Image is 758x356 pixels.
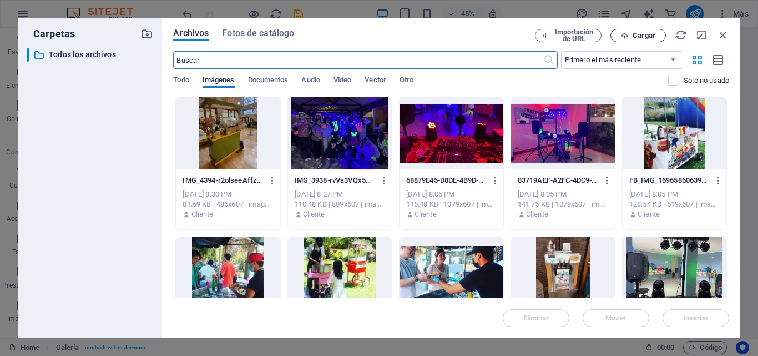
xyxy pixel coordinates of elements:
[406,189,497,199] div: [DATE] 8:05 PM
[365,73,386,89] span: Vector
[173,27,209,40] span: Archivos
[415,209,437,219] p: Cliente
[717,29,729,41] i: Cerrar
[696,29,708,41] i: Minimizar
[406,199,497,209] div: 115.48 KB | 1079x607 | image/jpeg
[638,209,660,219] p: Cliente
[27,27,75,41] p: Carpetas
[183,189,273,199] div: [DATE] 8:30 PM
[295,199,385,209] div: 110.48 KB | 809x607 | image/jpeg
[535,29,602,42] button: Importación de URL
[49,48,133,61] p: Todos los archivos
[27,48,29,62] div: ​
[173,51,543,69] input: Buscar
[400,73,413,89] span: Otro
[295,176,375,185] p: IMG_3938-rvVa3VQx5A58OABr6WE7ug.jpg
[295,189,385,199] div: [DATE] 8:27 PM
[610,29,666,42] button: Cargar
[406,176,487,185] p: 68879E45-D8DE-4B9D-B11B-87C2F3DDDA9E-0QdzHG9nP1HfPow1cQ_tMg.jpg
[633,32,655,39] span: Cargar
[333,73,351,89] span: Video
[629,199,720,209] div: 128.54 KB | 519x607 | image/jpeg
[629,189,720,199] div: [DATE] 8:05 PM
[183,199,273,209] div: 81.69 KB | 486x607 | image/jpeg
[141,28,153,40] i: Crear carpeta
[552,29,597,42] span: Importación de URL
[173,73,189,89] span: Todo
[684,76,729,86] p: Solo muestra los archivos que no están usándose en el sitio web. Los archivos añadidos durante es...
[248,73,289,89] span: Documentos
[629,176,710,185] p: FB_IMG_1696586063921-eOkJlv5FSAOibypjFxICIQ.jpg
[518,176,598,185] p: 83719AEF-A2FC-4DC9-AC7A-05B07543A93F-RpGGHGK4zP1GoMehm3ql6A.jpg
[526,209,548,219] p: Cliente
[518,189,608,199] div: [DATE] 8:05 PM
[203,73,235,89] span: Imágenes
[191,209,214,219] p: Cliente
[303,209,325,219] p: Cliente
[222,27,294,40] span: Fotos de catálogo
[675,29,687,41] i: Volver a cargar
[518,199,608,209] div: 141.75 KB | 1079x607 | image/jpeg
[301,73,320,89] span: Audio
[183,176,263,185] p: IMG_4394-r2olseeAffz7SokMq9idQA.JPG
